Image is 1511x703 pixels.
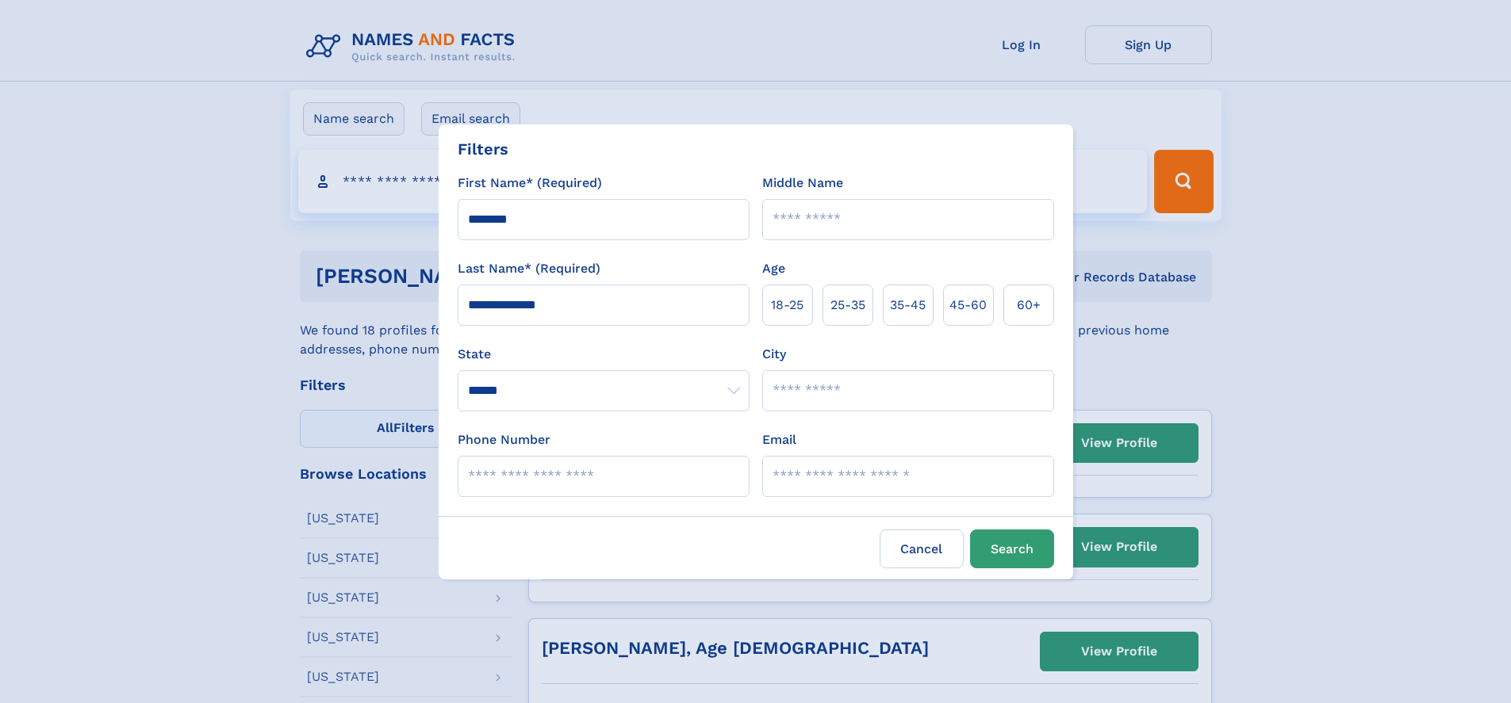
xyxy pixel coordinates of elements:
label: Age [762,259,785,278]
span: 60+ [1017,296,1041,315]
span: 45‑60 [949,296,987,315]
label: Email [762,430,796,449]
label: City [762,345,786,364]
label: Phone Number [458,430,550,449]
span: 25‑35 [830,296,865,315]
button: Search [970,529,1054,568]
label: Cancel [880,529,964,568]
label: First Name* (Required) [458,174,602,193]
label: Last Name* (Required) [458,259,600,278]
div: Filters [458,137,508,161]
span: 18‑25 [771,296,803,315]
span: 35‑45 [890,296,926,315]
label: State [458,345,750,364]
label: Middle Name [762,174,843,193]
